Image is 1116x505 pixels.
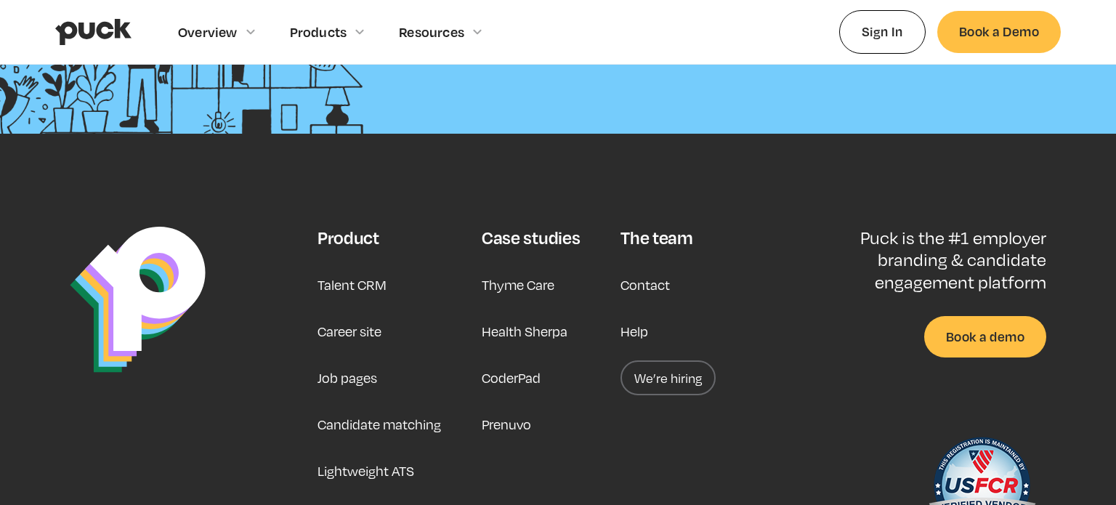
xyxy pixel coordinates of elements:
[70,227,206,373] img: Puck Logo
[482,227,580,249] div: Case studies
[839,10,926,53] a: Sign In
[318,227,379,249] div: Product
[318,407,441,442] a: Candidate matching
[620,360,716,395] a: We’re hiring
[813,227,1046,293] p: Puck is the #1 employer branding & candidate engagement platform
[290,24,347,40] div: Products
[399,24,464,40] div: Resources
[924,316,1046,357] a: Book a demo
[482,267,554,302] a: Thyme Care
[620,227,692,249] div: The team
[318,267,387,302] a: Talent CRM
[620,267,670,302] a: Contact
[482,407,531,442] a: Prenuvo
[482,314,567,349] a: Health Sherpa
[318,453,414,488] a: Lightweight ATS
[482,360,541,395] a: CoderPad
[178,24,238,40] div: Overview
[318,314,381,349] a: Career site
[620,314,648,349] a: Help
[318,360,377,395] a: Job pages
[937,11,1061,52] a: Book a Demo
